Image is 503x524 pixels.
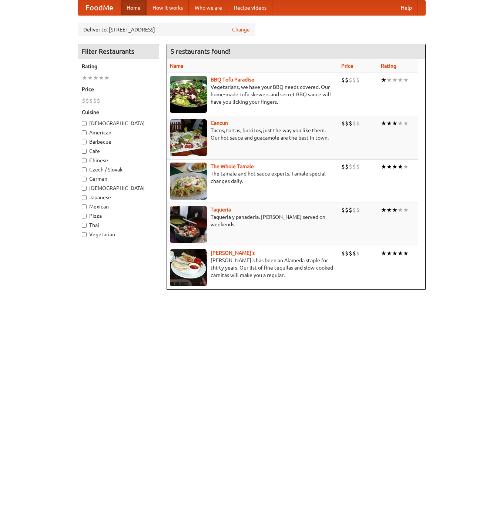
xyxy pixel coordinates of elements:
li: ★ [381,206,386,214]
li: ★ [381,76,386,84]
li: ★ [398,119,403,127]
li: $ [341,163,345,171]
input: Vegetarian [82,232,87,237]
li: ★ [392,76,398,84]
input: [DEMOGRAPHIC_DATA] [82,186,87,191]
a: The Whole Tamale [211,163,254,169]
li: $ [345,249,349,257]
li: ★ [398,163,403,171]
input: Cafe [82,149,87,154]
li: ★ [386,249,392,257]
img: taqueria.jpg [170,206,207,243]
h5: Rating [82,63,155,70]
li: $ [349,249,352,257]
li: $ [352,206,356,214]
li: $ [356,119,360,127]
a: Taqueria [211,207,231,213]
input: German [82,177,87,181]
label: [DEMOGRAPHIC_DATA] [82,120,155,127]
input: Mexican [82,204,87,209]
li: ★ [398,76,403,84]
li: ★ [398,206,403,214]
li: $ [349,206,352,214]
a: BBQ Tofu Paradise [211,77,254,83]
li: ★ [392,163,398,171]
img: pedros.jpg [170,249,207,286]
p: Tacos, tortas, burritos, just the way you like them. Our hot sauce and guacamole are the best in ... [170,127,335,141]
input: Barbecue [82,140,87,144]
img: cancun.jpg [170,119,207,156]
li: ★ [381,163,386,171]
a: How it works [147,0,189,15]
li: $ [356,206,360,214]
a: Name [170,63,184,69]
p: Vegetarians, we have your BBQ needs covered. Our home-made tofu skewers and secret BBQ sauce will... [170,83,335,106]
label: Vegetarian [82,231,155,238]
li: $ [356,76,360,84]
li: ★ [381,119,386,127]
li: $ [345,119,349,127]
label: [DEMOGRAPHIC_DATA] [82,184,155,192]
li: $ [345,163,349,171]
input: [DEMOGRAPHIC_DATA] [82,121,87,126]
li: $ [82,97,85,105]
label: Chinese [82,157,155,164]
p: Taqueria y panaderia. [PERSON_NAME] served on weekends. [170,213,335,228]
li: $ [345,206,349,214]
li: $ [341,249,345,257]
img: wholetamale.jpg [170,163,207,200]
li: $ [341,206,345,214]
a: FoodMe [78,0,121,15]
li: $ [356,249,360,257]
li: $ [345,76,349,84]
a: Home [121,0,147,15]
p: [PERSON_NAME]'s has been an Alameda staple for thirty years. Our list of fine tequilas and slow-c... [170,257,335,279]
input: American [82,130,87,135]
li: $ [89,97,93,105]
li: $ [97,97,100,105]
label: Czech / Slovak [82,166,155,173]
li: $ [93,97,97,105]
input: Thai [82,223,87,228]
input: Chinese [82,158,87,163]
input: Japanese [82,195,87,200]
label: Pizza [82,212,155,220]
li: $ [352,249,356,257]
li: ★ [98,74,104,82]
li: ★ [104,74,110,82]
li: ★ [403,163,409,171]
a: Recipe videos [228,0,272,15]
li: $ [356,163,360,171]
li: $ [352,119,356,127]
li: $ [352,76,356,84]
li: ★ [392,206,398,214]
label: Japanese [82,194,155,201]
img: tofuparadise.jpg [170,76,207,113]
li: $ [349,163,352,171]
h5: Cuisine [82,109,155,116]
li: $ [85,97,89,105]
li: ★ [386,163,392,171]
li: ★ [381,249,386,257]
a: Help [395,0,418,15]
li: ★ [386,76,392,84]
li: ★ [87,74,93,82]
a: Rating [381,63,396,69]
a: [PERSON_NAME]'s [211,250,255,256]
li: ★ [403,206,409,214]
li: $ [349,76,352,84]
li: $ [349,119,352,127]
b: Cancun [211,120,228,126]
li: $ [352,163,356,171]
li: ★ [403,249,409,257]
li: ★ [392,119,398,127]
input: Pizza [82,214,87,218]
a: Change [232,26,250,33]
a: Price [341,63,353,69]
li: ★ [386,119,392,127]
li: ★ [398,249,403,257]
